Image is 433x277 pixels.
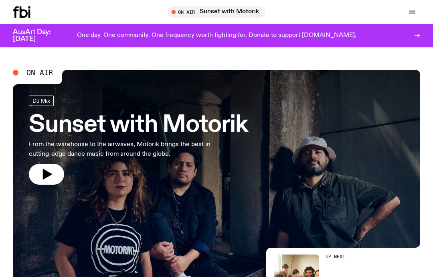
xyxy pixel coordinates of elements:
a: DJ Mix [29,96,54,106]
a: Sunset with MotorikFrom the warehouse to the airwaves, Motorik brings the best in cutting-edge da... [29,96,247,185]
p: From the warehouse to the airwaves, Motorik brings the best in cutting-edge dance music from arou... [29,140,234,159]
h3: Sunset with Motorik [29,114,247,136]
button: On AirSunset with Motorik [168,6,265,18]
span: On Air [26,69,53,76]
span: DJ Mix [32,98,50,104]
p: One day. One community. One frequency worth fighting for. Donate to support [DOMAIN_NAME]. [77,32,356,39]
h3: AusArt Day: [DATE] [13,29,64,43]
